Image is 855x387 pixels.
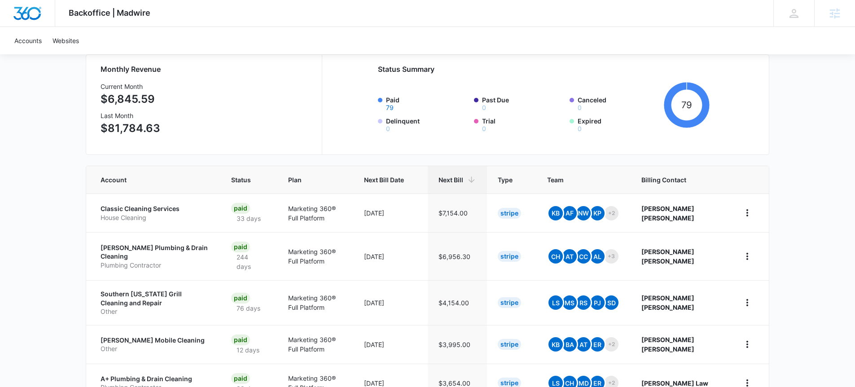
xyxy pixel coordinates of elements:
[288,175,343,185] span: Plan
[47,27,84,54] a: Websites
[231,175,254,185] span: Status
[548,206,563,220] span: KB
[604,295,618,310] span: SD
[547,175,607,185] span: Team
[740,295,754,310] button: home
[378,64,710,75] h2: Status Summary
[231,303,266,313] p: 76 days
[288,335,343,354] p: Marketing 360® Full Platform
[578,116,660,132] label: Expired
[288,247,343,266] p: Marketing 360® Full Platform
[576,249,591,264] span: CC
[590,295,605,310] span: PJ
[641,336,694,353] strong: [PERSON_NAME] [PERSON_NAME]
[101,290,210,316] a: Southern [US_STATE] Grill Cleaning and RepairOther
[101,374,210,383] p: A+ Plumbing & Drain Cleaning
[604,249,618,264] span: +3
[101,290,210,307] p: Southern [US_STATE] Grill Cleaning and Repair
[578,95,660,111] label: Canceled
[386,95,469,111] label: Paid
[641,248,694,265] strong: [PERSON_NAME] [PERSON_NAME]
[428,280,487,325] td: $4,154.00
[641,205,694,222] strong: [PERSON_NAME] [PERSON_NAME]
[590,206,605,220] span: KP
[353,280,428,325] td: [DATE]
[498,297,521,308] div: Stripe
[353,325,428,364] td: [DATE]
[641,379,708,387] strong: [PERSON_NAME] Law
[101,243,210,270] a: [PERSON_NAME] Plumbing & Drain CleaningPlumbing Contractor
[386,116,469,132] label: Delinquent
[364,175,404,185] span: Next Bill Date
[101,344,210,353] p: Other
[288,293,343,312] p: Marketing 360® Full Platform
[576,337,591,352] span: At
[353,193,428,232] td: [DATE]
[231,373,250,384] div: Paid
[562,295,577,310] span: MS
[101,307,210,316] p: Other
[740,249,754,264] button: home
[428,193,487,232] td: $7,154.00
[101,120,160,136] p: $81,784.63
[288,204,343,223] p: Marketing 360® Full Platform
[9,27,47,54] a: Accounts
[101,261,210,270] p: Plumbing Contractor
[428,325,487,364] td: $3,995.00
[482,116,565,132] label: Trial
[482,95,565,111] label: Past Due
[641,294,694,311] strong: [PERSON_NAME] [PERSON_NAME]
[576,295,591,310] span: RS
[231,214,266,223] p: 33 days
[604,206,618,220] span: +2
[438,175,463,185] span: Next Bill
[101,175,197,185] span: Account
[548,337,563,352] span: KB
[101,64,311,75] h2: Monthly Revenue
[69,8,150,18] span: Backoffice | Madwire
[101,82,160,91] h3: Current Month
[740,206,754,220] button: home
[428,232,487,280] td: $6,956.30
[590,249,605,264] span: AL
[231,252,267,271] p: 244 days
[101,213,210,222] p: House Cleaning
[548,249,563,264] span: CH
[101,336,210,353] a: [PERSON_NAME] Mobile CleaningOther
[576,206,591,220] span: NW
[231,293,250,303] div: Paid
[101,243,210,261] p: [PERSON_NAME] Plumbing & Drain Cleaning
[498,251,521,262] div: Stripe
[386,105,394,111] button: Paid
[562,337,577,352] span: BA
[101,336,210,345] p: [PERSON_NAME] Mobile Cleaning
[590,337,605,352] span: ER
[548,295,563,310] span: LS
[604,337,618,352] span: +2
[231,334,250,345] div: Paid
[101,204,210,213] p: Classic Cleaning Services
[231,203,250,214] div: Paid
[101,111,160,120] h3: Last Month
[231,242,250,252] div: Paid
[641,175,719,185] span: Billing Contact
[231,345,265,355] p: 12 days
[353,232,428,280] td: [DATE]
[562,249,577,264] span: At
[101,204,210,222] a: Classic Cleaning ServicesHouse Cleaning
[740,337,754,352] button: home
[498,208,521,219] div: Stripe
[498,339,521,350] div: Stripe
[681,99,692,110] tspan: 79
[101,91,160,107] p: $6,845.59
[498,175,513,185] span: Type
[562,206,577,220] span: AF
